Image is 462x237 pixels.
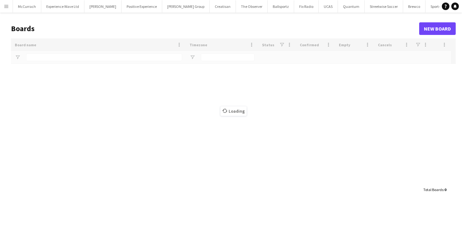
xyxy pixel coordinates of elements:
[122,0,162,13] button: Positive Experience
[423,187,443,192] span: Total Boards
[403,0,425,13] button: Brewco
[220,106,247,116] span: Loading
[319,0,338,13] button: UCAS
[338,0,365,13] button: Quantum
[84,0,122,13] button: [PERSON_NAME]
[11,24,419,33] h1: Boards
[419,22,456,35] a: New Board
[162,0,210,13] button: [PERSON_NAME] Group
[268,0,294,13] button: Ballsportz
[444,187,446,192] span: 0
[210,0,236,13] button: Creatisan
[41,0,84,13] button: Experience Wave Ltd
[294,0,319,13] button: Fix Radio
[423,183,446,196] div: :
[13,0,41,13] button: McCurrach
[236,0,268,13] button: The Observer
[365,0,403,13] button: Streetwise Soccer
